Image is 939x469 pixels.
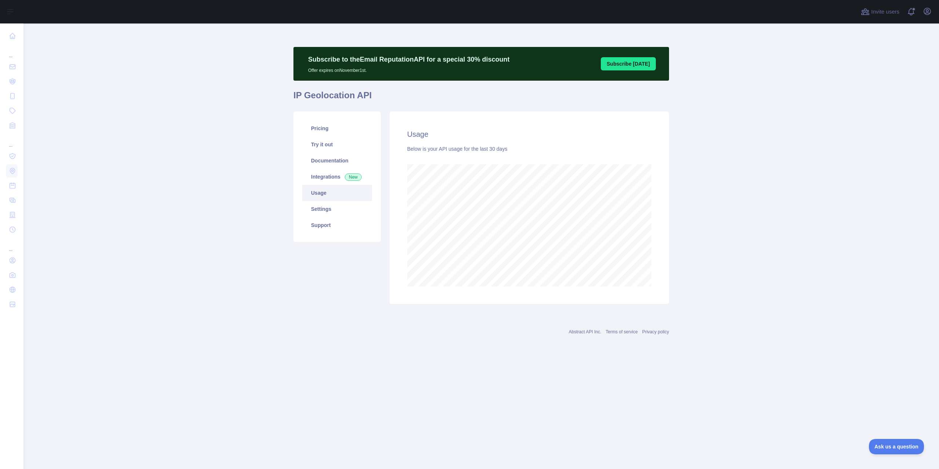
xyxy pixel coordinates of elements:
a: Support [302,217,372,233]
iframe: Toggle Customer Support [869,439,924,454]
p: Offer expires on November 1st. [308,65,509,73]
div: ... [6,238,18,252]
div: Below is your API usage for the last 30 days [407,145,651,153]
span: New [345,173,362,181]
button: Invite users [859,6,901,18]
button: Subscribe [DATE] [601,57,656,70]
h2: Usage [407,129,651,139]
span: Invite users [871,8,899,16]
a: Documentation [302,153,372,169]
a: Usage [302,185,372,201]
a: Settings [302,201,372,217]
div: ... [6,44,18,59]
a: Integrations New [302,169,372,185]
h1: IP Geolocation API [293,89,669,107]
a: Try it out [302,136,372,153]
div: ... [6,133,18,148]
p: Subscribe to the Email Reputation API for a special 30 % discount [308,54,509,65]
a: Pricing [302,120,372,136]
a: Terms of service [606,329,637,334]
a: Privacy policy [642,329,669,334]
a: Abstract API Inc. [569,329,602,334]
